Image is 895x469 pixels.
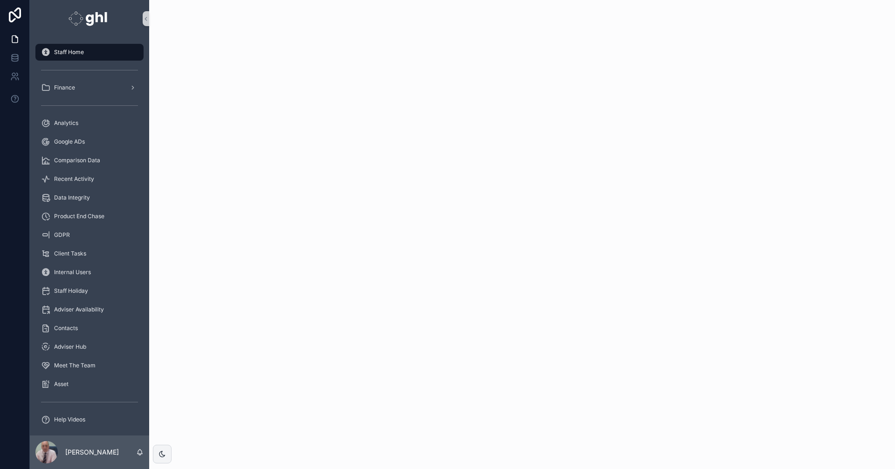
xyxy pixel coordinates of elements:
span: Finance [54,84,75,91]
a: Adviser Hub [35,338,144,355]
span: Adviser Availability [54,306,104,313]
span: Data Integrity [54,194,90,201]
a: GDPR [35,227,144,243]
a: Internal Users [35,264,144,281]
span: Help Videos [54,416,85,423]
span: Staff Home [54,48,84,56]
p: [PERSON_NAME] [65,448,119,457]
span: Analytics [54,119,78,127]
span: Staff Holiday [54,287,88,295]
span: Product End Chase [54,213,104,220]
a: Adviser Availability [35,301,144,318]
span: Comparison Data [54,157,100,164]
a: Asset [35,376,144,393]
span: Recent Activity [54,175,94,183]
a: Help Videos [35,411,144,428]
a: Recent Activity [35,171,144,187]
a: Product End Chase [35,208,144,225]
a: Analytics [35,115,144,131]
a: Google ADs [35,133,144,150]
span: Google ADs [54,138,85,145]
a: Data Integrity [35,189,144,206]
span: Asset [54,380,69,388]
a: Contacts [35,320,144,337]
span: Internal Users [54,269,91,276]
span: Meet The Team [54,362,96,369]
a: Client Tasks [35,245,144,262]
a: Staff Holiday [35,283,144,299]
span: Client Tasks [54,250,86,257]
span: Adviser Hub [54,343,86,351]
a: Finance [35,79,144,96]
a: Meet The Team [35,357,144,374]
span: GDPR [54,231,70,239]
a: Staff Home [35,44,144,61]
span: Contacts [54,324,78,332]
img: App logo [69,11,110,26]
div: scrollable content [30,37,149,435]
a: Comparison Data [35,152,144,169]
